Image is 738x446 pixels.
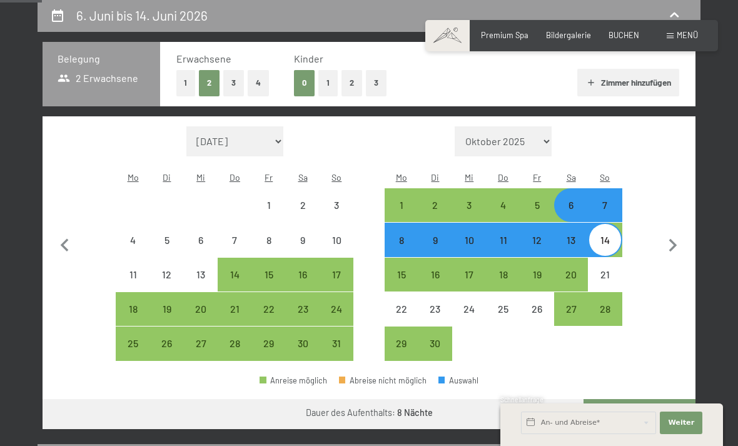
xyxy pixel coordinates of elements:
[677,30,698,40] span: Menü
[184,292,218,326] div: Wed May 20 2026
[554,292,588,326] div: Anreise möglich
[151,304,183,335] div: 19
[588,188,622,222] div: Sun Jun 07 2026
[418,327,452,360] div: Tue Jun 30 2026
[554,258,588,291] div: Anreise möglich
[452,188,486,222] div: Anreise möglich
[287,200,318,231] div: 2
[219,235,250,266] div: 7
[218,223,251,256] div: Anreise nicht möglich
[588,188,622,222] div: Anreise möglich
[418,258,452,291] div: Tue Jun 16 2026
[486,258,520,291] div: Anreise möglich
[320,292,353,326] div: Anreise möglich
[339,377,427,385] div: Abreise nicht möglich
[385,327,418,360] div: Anreise möglich
[385,258,418,291] div: Anreise möglich
[589,235,620,266] div: 14
[668,418,694,428] span: Weiter
[589,304,620,335] div: 28
[176,70,196,96] button: 1
[385,258,418,291] div: Mon Jun 15 2026
[219,270,250,301] div: 14
[252,188,286,222] div: Fri May 01 2026
[589,200,620,231] div: 7
[554,223,588,256] div: Anreise möglich
[418,292,452,326] div: Tue Jun 23 2026
[252,258,286,291] div: Anreise möglich
[522,304,553,335] div: 26
[588,292,622,326] div: Sun Jun 28 2026
[588,258,622,291] div: Anreise nicht möglich
[218,258,251,291] div: Thu May 14 2026
[487,200,518,231] div: 4
[321,338,352,370] div: 31
[116,292,149,326] div: Anreise möglich
[184,258,218,291] div: Anreise nicht möglich
[520,292,554,326] div: Anreise nicht möglich
[320,223,353,256] div: Sun May 10 2026
[577,69,679,96] button: Zimmer hinzufügen
[418,188,452,222] div: Anreise möglich
[331,172,341,183] abbr: Sonntag
[163,172,171,183] abbr: Dienstag
[554,258,588,291] div: Sat Jun 20 2026
[386,270,417,301] div: 15
[431,172,439,183] abbr: Dienstag
[117,338,148,370] div: 25
[321,235,352,266] div: 10
[252,292,286,326] div: Anreise möglich
[218,327,251,360] div: Anreise möglich
[555,200,587,231] div: 6
[418,188,452,222] div: Tue Jun 02 2026
[252,223,286,256] div: Anreise nicht möglich
[418,292,452,326] div: Anreise nicht möglich
[554,188,588,222] div: Anreise möglich
[185,270,216,301] div: 13
[520,223,554,256] div: Fri Jun 12 2026
[184,327,218,360] div: Wed May 27 2026
[520,188,554,222] div: Anreise möglich
[294,70,315,96] button: 0
[52,126,78,362] button: Vorheriger Monat
[420,270,451,301] div: 16
[554,292,588,326] div: Sat Jun 27 2026
[520,258,554,291] div: Anreise möglich
[420,200,451,231] div: 2
[660,126,686,362] button: Nächster Monat
[486,292,520,326] div: Thu Jun 25 2026
[253,304,285,335] div: 22
[150,258,184,291] div: Anreise nicht möglich
[320,188,353,222] div: Sun May 03 2026
[287,235,318,266] div: 9
[252,258,286,291] div: Fri May 15 2026
[151,338,183,370] div: 26
[555,270,587,301] div: 20
[486,292,520,326] div: Anreise nicht möglich
[286,327,320,360] div: Anreise möglich
[341,70,362,96] button: 2
[117,235,148,266] div: 4
[286,258,320,291] div: Sat May 16 2026
[320,188,353,222] div: Anreise nicht möglich
[522,235,553,266] div: 12
[321,200,352,231] div: 3
[298,172,308,183] abbr: Samstag
[320,327,353,360] div: Sun May 31 2026
[252,292,286,326] div: Fri May 22 2026
[286,327,320,360] div: Sat May 30 2026
[116,327,149,360] div: Anreise möglich
[486,258,520,291] div: Thu Jun 18 2026
[253,338,285,370] div: 29
[418,327,452,360] div: Anreise möglich
[418,223,452,256] div: Anreise möglich
[184,292,218,326] div: Anreise möglich
[452,292,486,326] div: Anreise nicht möglich
[287,338,318,370] div: 30
[386,304,417,335] div: 22
[150,223,184,256] div: Tue May 05 2026
[252,327,286,360] div: Fri May 29 2026
[151,235,183,266] div: 5
[294,53,323,64] span: Kinder
[286,258,320,291] div: Anreise möglich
